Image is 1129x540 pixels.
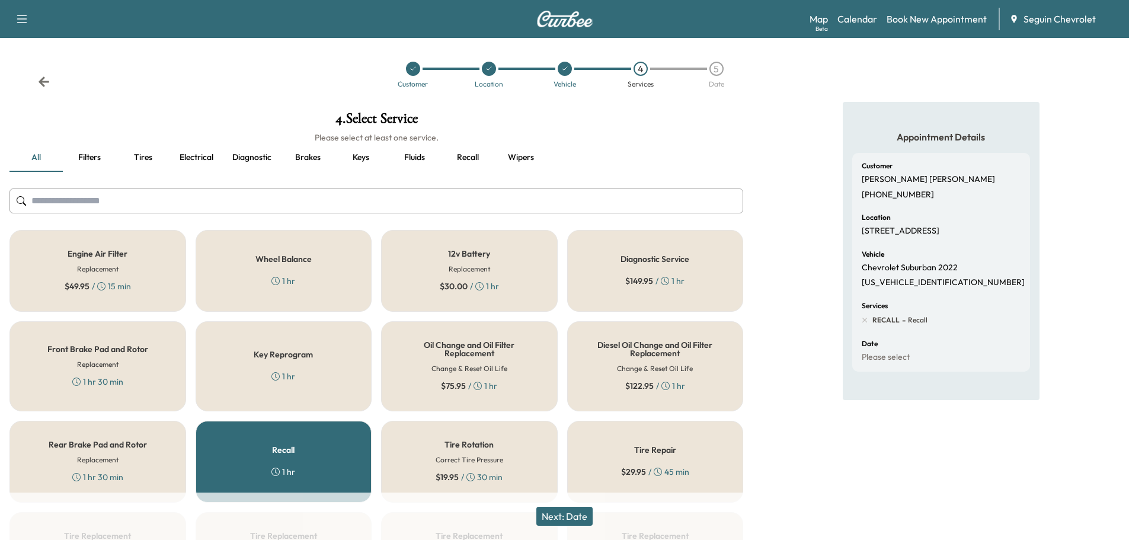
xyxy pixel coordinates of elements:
[47,345,148,353] h5: Front Brake Pad and Rotor
[448,250,490,258] h5: 12v Battery
[38,76,50,88] div: Back
[810,12,828,26] a: MapBeta
[494,143,548,172] button: Wipers
[444,440,494,449] h5: Tire Rotation
[634,446,676,454] h5: Tire Repair
[77,359,119,370] h6: Replacement
[621,466,646,478] span: $ 29.95
[272,446,295,454] h5: Recall
[862,263,958,273] p: Chevrolet Suburban 2022
[68,250,127,258] h5: Engine Air Filter
[388,143,441,172] button: Fluids
[906,315,927,325] span: Recall
[862,162,893,170] h6: Customer
[72,471,123,483] div: 1 hr 30 min
[223,143,281,172] button: Diagnostic
[536,11,593,27] img: Curbee Logo
[872,315,900,325] span: RECALL
[815,24,828,33] div: Beta
[449,264,490,274] h6: Replacement
[862,302,888,309] h6: Services
[709,81,724,88] div: Date
[334,143,388,172] button: Keys
[255,255,312,263] h5: Wheel Balance
[862,340,878,347] h6: Date
[441,143,494,172] button: Recall
[887,12,987,26] a: Book New Appointment
[634,62,648,76] div: 4
[441,380,497,392] div: / 1 hr
[587,341,724,357] h5: Diesel Oil Change and Oil Filter Replacement
[862,251,884,258] h6: Vehicle
[169,143,223,172] button: Electrical
[271,370,295,382] div: 1 hr
[625,380,685,392] div: / 1 hr
[436,471,459,483] span: $ 19.95
[63,143,116,172] button: Filters
[398,81,428,88] div: Customer
[440,280,468,292] span: $ 30.00
[625,380,654,392] span: $ 122.95
[862,174,995,185] p: [PERSON_NAME] [PERSON_NAME]
[837,12,877,26] a: Calendar
[77,455,119,465] h6: Replacement
[554,81,576,88] div: Vehicle
[900,314,906,326] span: -
[475,81,503,88] div: Location
[621,255,689,263] h5: Diagnostic Service
[271,466,295,478] div: 1 hr
[862,277,1025,288] p: [US_VEHICLE_IDENTIFICATION_NUMBER]
[281,143,334,172] button: Brakes
[436,471,503,483] div: / 30 min
[862,190,934,200] p: [PHONE_NUMBER]
[431,363,507,374] h6: Change & Reset Oil Life
[862,352,910,363] p: Please select
[1024,12,1096,26] span: Seguin Chevrolet
[77,264,119,274] h6: Replacement
[72,376,123,388] div: 1 hr 30 min
[49,440,147,449] h5: Rear Brake Pad and Rotor
[9,111,743,132] h1: 4 . Select Service
[440,280,499,292] div: / 1 hr
[271,275,295,287] div: 1 hr
[436,455,503,465] h6: Correct Tire Pressure
[625,275,653,287] span: $ 149.95
[862,214,891,221] h6: Location
[709,62,724,76] div: 5
[9,143,63,172] button: all
[621,466,689,478] div: / 45 min
[116,143,169,172] button: Tires
[617,363,693,374] h6: Change & Reset Oil Life
[536,507,593,526] button: Next: Date
[625,275,685,287] div: / 1 hr
[65,280,131,292] div: / 15 min
[401,341,538,357] h5: Oil Change and Oil Filter Replacement
[254,350,313,359] h5: Key Reprogram
[9,143,743,172] div: basic tabs example
[852,130,1030,143] h5: Appointment Details
[441,380,466,392] span: $ 75.95
[9,132,743,143] h6: Please select at least one service.
[65,280,89,292] span: $ 49.95
[862,226,939,237] p: [STREET_ADDRESS]
[628,81,654,88] div: Services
